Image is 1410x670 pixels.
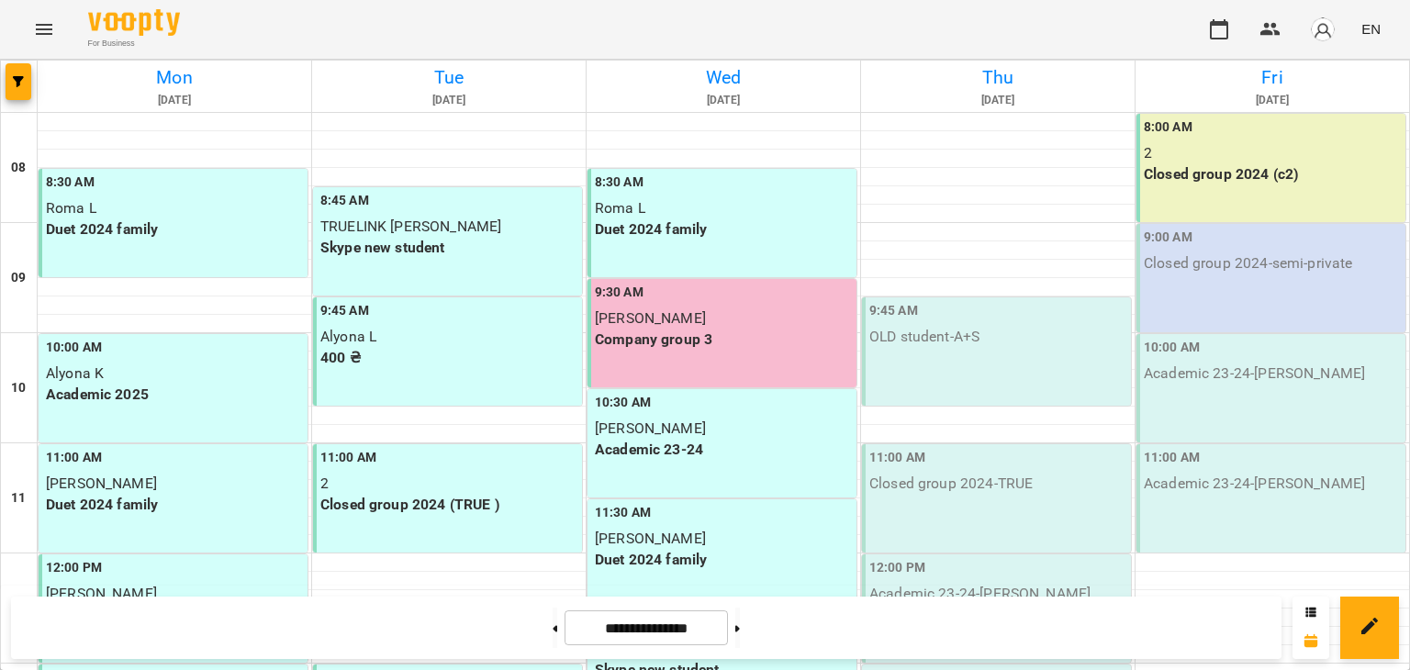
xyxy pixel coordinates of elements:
[46,384,304,406] p: Academic 2025
[46,218,304,240] p: Duet 2024 family
[320,301,369,321] label: 9:45 AM
[320,494,578,516] p: Closed group 2024 (TRUE )
[869,583,1127,605] p: Academic 23-24 - [PERSON_NAME]
[869,473,1127,495] p: Closed group 2024 - TRUE
[595,283,643,303] label: 9:30 AM
[1354,12,1388,46] button: EN
[595,199,645,217] span: Roma L
[40,63,308,92] h6: Mon
[595,309,706,327] span: [PERSON_NAME]
[1138,63,1406,92] h6: Fri
[46,199,96,217] span: Roma L
[589,63,857,92] h6: Wed
[88,9,180,36] img: Voopty Logo
[595,419,706,437] span: [PERSON_NAME]
[1361,19,1381,39] span: EN
[46,558,102,578] label: 12:00 PM
[1310,17,1336,42] img: avatar_s.png
[40,92,308,109] h6: [DATE]
[11,488,26,508] h6: 11
[1144,117,1192,138] label: 8:00 AM
[320,347,578,369] p: 400 ₴
[864,63,1132,92] h6: Thu
[595,549,853,571] p: Duet 2024 family
[46,338,102,358] label: 10:00 AM
[46,448,102,468] label: 11:00 AM
[869,326,1127,348] p: OLD student - A+S
[1144,142,1402,164] p: 2
[1144,473,1402,495] p: Academic 23-24 - [PERSON_NAME]
[595,439,853,461] p: Academic 23-24
[589,92,857,109] h6: [DATE]
[320,191,369,211] label: 8:45 AM
[11,378,26,398] h6: 10
[869,558,925,578] label: 12:00 PM
[869,301,918,321] label: 9:45 AM
[46,173,95,193] label: 8:30 AM
[88,38,180,50] span: For Business
[320,237,578,259] p: Skype new student
[315,63,583,92] h6: Tue
[46,585,157,602] span: [PERSON_NAME]
[595,530,706,547] span: [PERSON_NAME]
[595,393,651,413] label: 10:30 AM
[1138,92,1406,109] h6: [DATE]
[11,158,26,178] h6: 08
[1144,338,1200,358] label: 10:00 AM
[1144,228,1192,248] label: 9:00 AM
[22,7,66,51] button: Menu
[11,268,26,288] h6: 09
[1144,163,1402,185] p: Closed group 2024 (c2)
[46,364,104,382] span: Alyona K
[595,173,643,193] label: 8:30 AM
[320,328,376,345] span: Alyona L
[1144,363,1402,385] p: Academic 23-24 - [PERSON_NAME]
[595,329,853,351] p: Company group 3
[1144,252,1402,274] p: Closed group 2024 - semi-private
[315,92,583,109] h6: [DATE]
[46,475,157,492] span: [PERSON_NAME]
[320,473,578,495] p: 2
[1144,448,1200,468] label: 11:00 AM
[320,218,501,235] span: TRUELINK [PERSON_NAME]
[320,448,376,468] label: 11:00 AM
[46,494,304,516] p: Duet 2024 family
[869,448,925,468] label: 11:00 AM
[595,503,651,523] label: 11:30 AM
[864,92,1132,109] h6: [DATE]
[595,218,853,240] p: Duet 2024 family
